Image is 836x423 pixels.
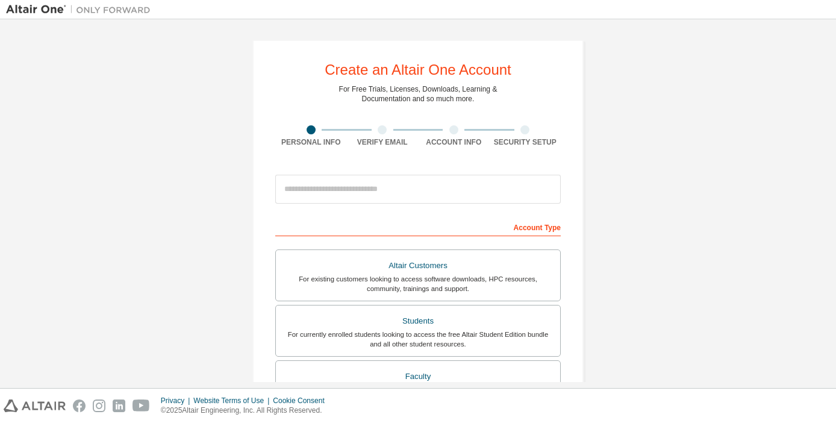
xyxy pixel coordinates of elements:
img: youtube.svg [133,399,150,412]
div: Create an Altair One Account [325,63,511,77]
div: Verify Email [347,137,419,147]
div: Altair Customers [283,257,553,274]
div: Privacy [161,396,193,406]
div: Students [283,313,553,330]
div: Personal Info [275,137,347,147]
div: Website Terms of Use [193,396,273,406]
img: linkedin.svg [113,399,125,412]
img: Altair One [6,4,157,16]
div: For Free Trials, Licenses, Downloads, Learning & Documentation and so much more. [339,84,498,104]
img: altair_logo.svg [4,399,66,412]
div: Faculty [283,368,553,385]
div: For currently enrolled students looking to access the free Altair Student Edition bundle and all ... [283,330,553,349]
p: © 2025 Altair Engineering, Inc. All Rights Reserved. [161,406,332,416]
div: For existing customers looking to access software downloads, HPC resources, community, trainings ... [283,274,553,293]
div: Security Setup [490,137,561,147]
div: Account Type [275,217,561,236]
div: Cookie Consent [273,396,331,406]
img: instagram.svg [93,399,105,412]
img: facebook.svg [73,399,86,412]
div: Account Info [418,137,490,147]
